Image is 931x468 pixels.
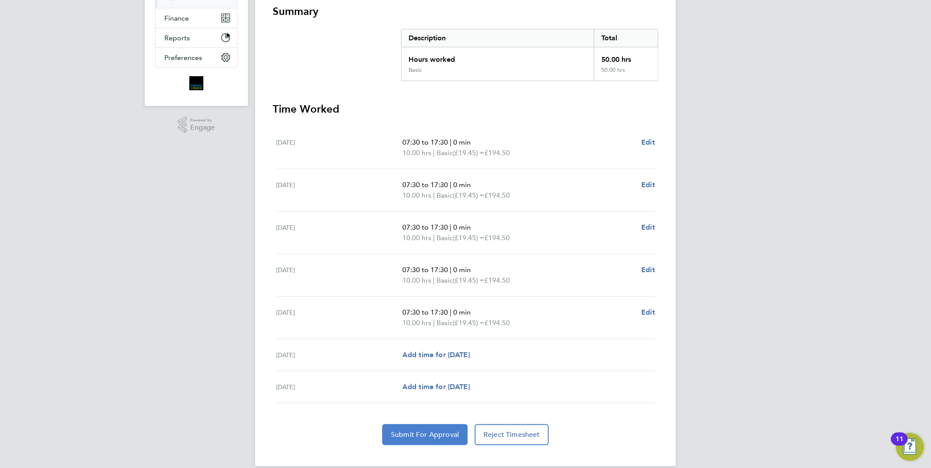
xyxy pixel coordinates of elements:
button: Reject Timesheet [475,424,549,445]
div: 11 [895,439,903,450]
span: 0 min [453,181,471,189]
span: 0 min [453,266,471,274]
h3: Summary [273,4,658,18]
span: | [433,149,435,157]
span: 10.00 hrs [402,191,431,199]
div: 50.00 hrs [594,67,658,81]
span: (£19.45) = [453,234,484,242]
div: [DATE] [276,137,402,158]
span: (£19.45) = [453,319,484,327]
a: Edit [641,180,655,190]
h3: Time Worked [273,102,658,116]
div: 50.00 hrs [594,47,658,67]
img: bromak-logo-retina.png [189,76,203,90]
span: 10.00 hrs [402,149,431,157]
div: [DATE] [276,180,402,201]
span: 0 min [453,223,471,231]
span: 10.00 hrs [402,319,431,327]
span: £194.50 [484,191,510,199]
span: Basic [437,233,453,243]
span: | [450,181,451,189]
span: Edit [641,266,655,274]
a: Edit [641,265,655,275]
span: Edit [641,181,655,189]
span: Preferences [164,53,202,62]
span: £194.50 [484,234,510,242]
div: Basic [409,67,422,74]
span: 07:30 to 17:30 [402,308,448,316]
button: Finance [156,8,237,28]
div: [DATE] [276,307,402,328]
button: Submit For Approval [382,424,468,445]
span: £194.50 [484,149,510,157]
span: Basic [437,190,453,201]
span: Finance [164,14,189,22]
a: Add time for [DATE] [402,382,470,392]
span: 07:30 to 17:30 [402,181,448,189]
span: (£19.45) = [453,191,484,199]
span: 10.00 hrs [402,234,431,242]
a: Edit [641,137,655,148]
span: | [433,319,435,327]
span: (£19.45) = [453,149,484,157]
span: 07:30 to 17:30 [402,223,448,231]
span: | [450,308,451,316]
section: Timesheet [273,4,658,445]
span: (£19.45) = [453,276,484,284]
div: Total [594,29,658,47]
span: Reject Timesheet [483,430,540,439]
span: Reports [164,34,190,42]
span: Add time for [DATE] [402,383,470,391]
a: Edit [641,222,655,233]
span: £194.50 [484,319,510,327]
a: Powered byEngage [178,117,215,133]
a: Go to home page [155,76,238,90]
span: 07:30 to 17:30 [402,266,448,274]
span: | [450,266,451,274]
span: £194.50 [484,276,510,284]
a: Edit [641,307,655,318]
span: Edit [641,138,655,146]
a: Add time for [DATE] [402,350,470,360]
span: Engage [190,124,215,131]
span: Edit [641,308,655,316]
button: Open Resource Center, 11 new notifications [896,433,924,461]
span: Basic [437,275,453,286]
span: Basic [437,318,453,328]
div: [DATE] [276,382,402,392]
span: 0 min [453,138,471,146]
span: | [450,138,451,146]
span: Powered by [190,117,215,124]
span: 07:30 to 17:30 [402,138,448,146]
span: Basic [437,148,453,158]
span: | [450,223,451,231]
div: [DATE] [276,265,402,286]
span: 10.00 hrs [402,276,431,284]
div: [DATE] [276,222,402,243]
div: [DATE] [276,350,402,360]
span: | [433,276,435,284]
span: | [433,234,435,242]
button: Reports [156,28,237,47]
div: Hours worked [402,47,594,67]
div: Summary [401,29,658,81]
span: Add time for [DATE] [402,351,470,359]
span: 0 min [453,308,471,316]
div: Description [402,29,594,47]
span: Edit [641,223,655,231]
span: Submit For Approval [391,430,459,439]
span: | [433,191,435,199]
button: Preferences [156,48,237,67]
